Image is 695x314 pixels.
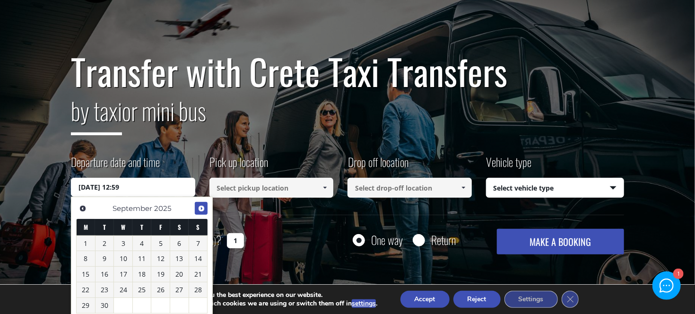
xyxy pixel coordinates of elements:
[133,267,151,282] a: 18
[455,178,471,198] a: Show All Items
[114,282,132,297] a: 24
[170,251,189,266] a: 13
[347,154,408,178] label: Drop off location
[114,267,132,282] a: 17
[114,299,377,308] p: You can find out more about which cookies we are using or switch them off in .
[76,202,89,215] a: Previous
[151,251,170,266] a: 12
[77,282,95,297] a: 22
[133,282,151,297] a: 25
[189,251,208,266] a: 14
[96,267,114,282] a: 16
[71,52,624,91] h1: Transfer with Crete Taxi Transfers
[159,222,162,232] span: Friday
[170,236,189,251] a: 6
[77,236,95,251] a: 1
[113,204,152,213] span: September
[140,222,143,232] span: Thursday
[96,298,114,313] a: 30
[114,236,132,251] a: 3
[195,202,208,215] a: Next
[209,154,269,178] label: Pick up location
[114,291,377,299] p: We are using cookies to give you the best experience on our website.
[453,291,501,308] button: Reject
[178,222,181,232] span: Saturday
[673,269,683,279] div: 1
[103,222,106,232] span: Tuesday
[170,282,189,297] a: 27
[317,178,333,198] a: Show All Items
[133,251,151,266] a: 11
[372,234,403,246] label: One way
[497,229,624,254] button: MAKE A BOOKING
[486,154,532,178] label: Vehicle type
[77,251,95,266] a: 8
[170,267,189,282] a: 20
[96,236,114,251] a: 2
[77,267,95,282] a: 15
[189,236,208,251] a: 7
[96,251,114,266] a: 9
[486,178,624,198] span: Select vehicle type
[71,93,122,135] span: by taxi
[151,267,170,282] a: 19
[151,282,170,297] a: 26
[189,267,208,282] a: 21
[189,282,208,297] a: 28
[114,251,132,266] a: 10
[71,91,624,142] h2: or mini bus
[562,291,579,308] button: Close GDPR Cookie Banner
[133,236,151,251] a: 4
[400,291,450,308] button: Accept
[154,204,171,213] span: 2025
[504,291,558,308] button: Settings
[79,205,87,212] span: Previous
[84,222,88,232] span: Monday
[347,178,472,198] input: Select drop-off location
[196,222,200,232] span: Sunday
[77,298,95,313] a: 29
[432,234,456,246] label: Return
[96,282,114,297] a: 23
[151,236,170,251] a: 5
[71,154,160,178] label: Departure date and time
[209,178,334,198] input: Select pickup location
[198,205,205,212] span: Next
[121,222,125,232] span: Wednesday
[352,299,376,308] button: settings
